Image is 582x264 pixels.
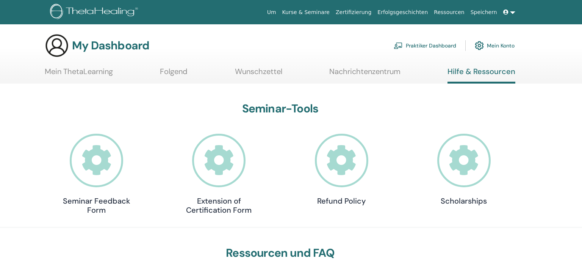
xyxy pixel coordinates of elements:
h4: Seminar Feedback Form [59,196,135,215]
h3: My Dashboard [72,39,149,52]
a: Mein Konto [475,37,515,54]
a: Um [264,5,279,19]
a: Erfolgsgeschichten [374,5,431,19]
h4: Scholarships [426,196,502,206]
img: logo.png [50,4,141,21]
a: Folgend [160,67,188,82]
img: chalkboard-teacher.svg [394,42,403,49]
a: Nachrichtenzentrum [329,67,401,82]
a: Zertifizierung [333,5,374,19]
a: Mein ThetaLearning [45,67,113,82]
img: cog.svg [475,39,484,52]
a: Extension of Certification Form [181,134,257,215]
a: Speichern [468,5,500,19]
a: Hilfe & Ressourcen [447,67,515,84]
a: Kurse & Seminare [279,5,333,19]
a: Praktiker Dashboard [394,37,456,54]
img: generic-user-icon.jpg [45,33,69,58]
a: Refund Policy [304,134,379,206]
h3: Ressourcen und FAQ [59,246,502,260]
a: Seminar Feedback Form [59,134,135,215]
a: Scholarships [426,134,502,206]
a: Wunschzettel [235,67,282,82]
a: Ressourcen [431,5,467,19]
h4: Extension of Certification Form [181,196,257,215]
h3: Seminar-Tools [59,102,502,115]
h4: Refund Policy [304,196,379,206]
